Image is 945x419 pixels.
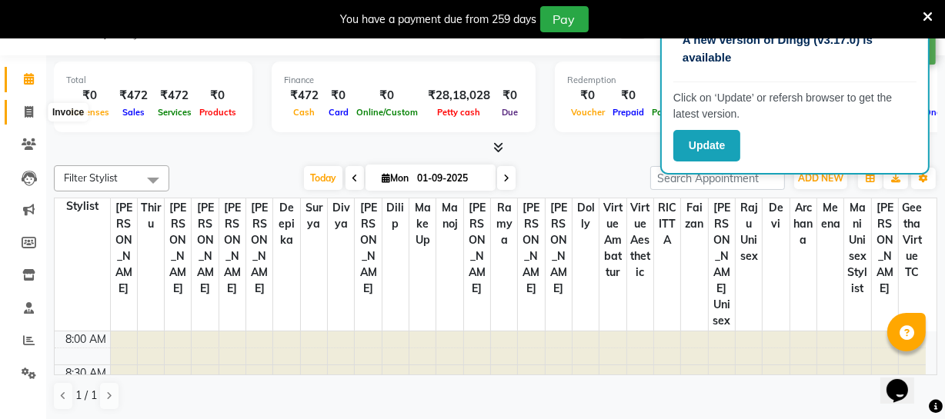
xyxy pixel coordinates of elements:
span: Dolly [573,198,599,234]
span: [PERSON_NAME] [111,198,137,298]
span: Divya [328,198,354,234]
span: RICITTA [654,198,680,250]
div: ₹0 [567,87,609,105]
span: Card [325,107,352,118]
span: Filter Stylist [64,171,118,184]
span: Mon [378,172,412,184]
input: Search Appointment [650,166,785,190]
span: Products [195,107,240,118]
div: ₹472 [154,87,195,105]
div: ₹0 [195,87,240,105]
span: [PERSON_NAME] [192,198,218,298]
span: [PERSON_NAME] [872,198,898,298]
span: [PERSON_NAME] [246,198,272,298]
span: [PERSON_NAME] [219,198,245,298]
p: A new version of Dingg (v3.17.0) is available [683,32,907,66]
span: Voucher [567,107,609,118]
input: 2025-09-01 [412,167,489,190]
span: Services [154,107,195,118]
button: Pay [540,6,589,32]
span: Prepaid [609,107,648,118]
span: Cash [290,107,319,118]
span: Due [498,107,522,118]
span: Manoj [436,198,462,234]
span: Meena [817,198,843,234]
span: Virtue Aesthetic [627,198,653,282]
span: 1 / 1 [75,387,97,404]
span: [PERSON_NAME] [546,198,572,298]
span: [PERSON_NAME] [355,198,381,298]
span: [PERSON_NAME] [464,198,490,298]
span: Ramya [491,198,517,250]
span: Today [304,166,342,190]
span: Surya [301,198,327,234]
span: Online/Custom [352,107,422,118]
div: ₹0 [648,87,691,105]
div: Total [66,74,240,87]
span: Geetha Virtue TC [899,198,926,282]
span: Mani Unisex Stylist [844,198,870,298]
div: ₹28,18,028 [422,87,496,105]
span: Raju Unisex [736,198,762,266]
div: You have a payment due from 259 days [341,12,537,28]
p: Click on ‘Update’ or refersh browser to get the latest version. [673,90,917,122]
span: Archana [790,198,816,250]
span: Sales [119,107,149,118]
span: [PERSON_NAME] [518,198,544,298]
span: [PERSON_NAME] [165,198,191,298]
button: ADD NEW [794,168,847,189]
div: ₹0 [325,87,352,105]
span: Deepika [273,198,299,250]
button: Update [673,130,740,161]
div: ₹472 [113,87,154,105]
div: Stylist [55,198,110,214]
span: Petty cash [434,107,485,118]
span: Devi [763,198,789,234]
span: ADD NEW [798,172,843,184]
span: Dilip [382,198,409,234]
div: 8:00 AM [63,331,110,348]
span: Package [648,107,691,118]
iframe: chat widget [880,357,930,404]
span: [PERSON_NAME] Unisex [709,198,735,331]
div: ₹0 [609,87,648,105]
div: Redemption [567,74,774,87]
div: Invoice [48,103,88,121]
div: Finance [284,74,523,87]
span: Virtue Ambattur [599,198,626,282]
div: ₹0 [496,87,523,105]
span: Make up [409,198,436,250]
div: ₹472 [284,87,325,105]
div: 8:30 AM [63,365,110,381]
span: Faizan [681,198,707,234]
div: ₹0 [352,87,422,105]
div: ₹0 [66,87,113,105]
span: Thiru [138,198,164,234]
